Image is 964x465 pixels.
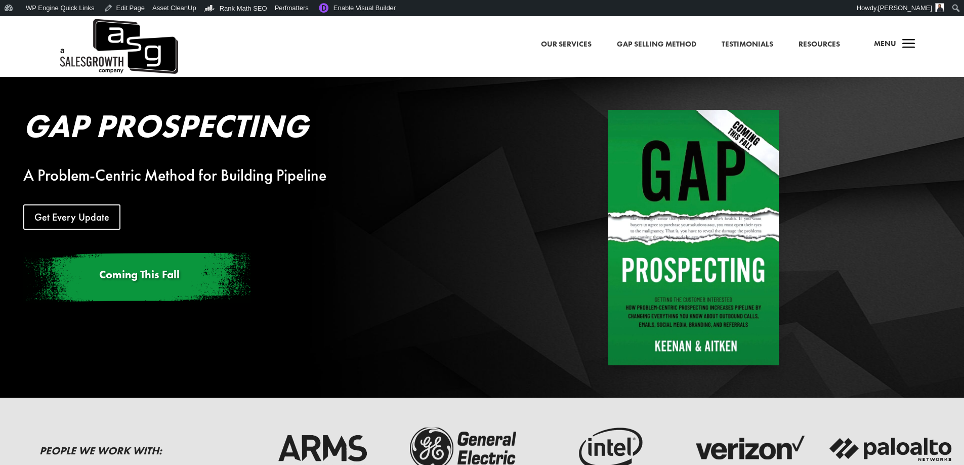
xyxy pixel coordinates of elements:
a: Get Every Update [23,204,120,230]
img: Gap Prospecting - Coming This Fall [608,110,779,365]
a: Resources [799,38,840,51]
a: Testimonials [722,38,773,51]
span: [PERSON_NAME] [878,4,932,12]
h2: Gap Prospecting [23,110,498,147]
span: a [899,34,919,55]
span: Rank Math SEO [220,5,267,12]
a: Gap Selling Method [617,38,696,51]
span: Menu [874,38,896,49]
a: A Sales Growth Company Logo [58,16,178,77]
div: A Problem-Centric Method for Building Pipeline [23,170,498,182]
span: Coming This Fall [99,267,180,282]
img: ASG Co. Logo [58,16,178,77]
a: Our Services [541,38,592,51]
